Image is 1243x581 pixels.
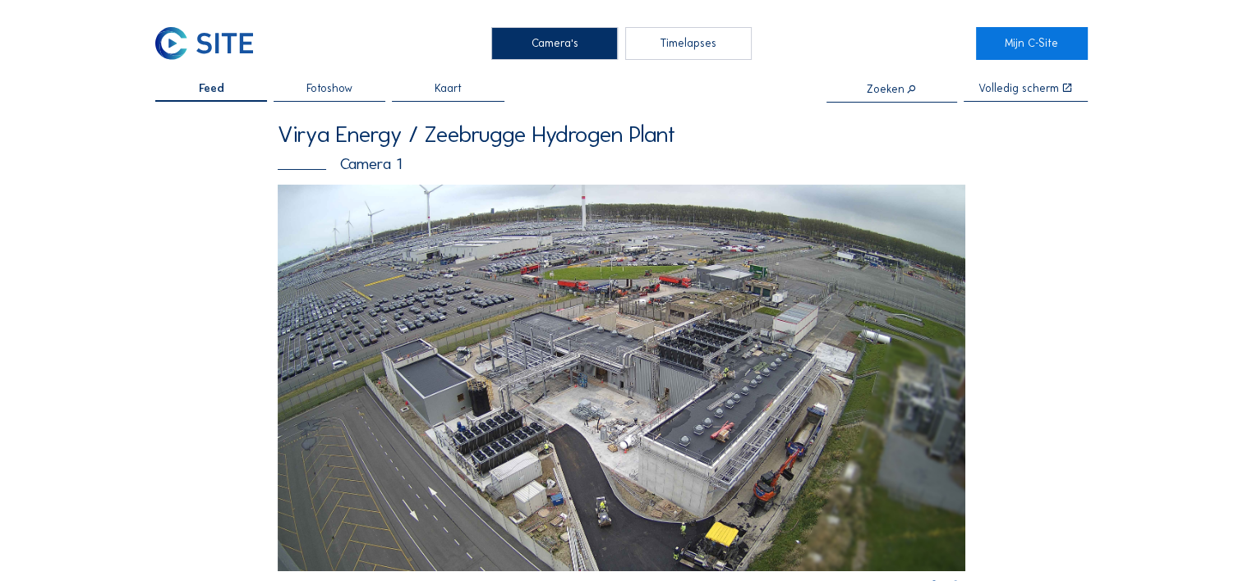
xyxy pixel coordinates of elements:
img: Image [278,185,965,571]
div: Volledig scherm [978,83,1059,94]
span: Kaart [435,83,462,94]
a: Mijn C-Site [976,27,1088,60]
div: Virya Energy / Zeebrugge Hydrogen Plant [278,123,965,146]
a: C-SITE Logo [155,27,267,60]
div: Camera 1 [278,156,965,172]
img: C-SITE Logo [155,27,253,60]
div: Camera's [491,27,618,60]
span: Fotoshow [306,83,352,94]
div: Timelapses [625,27,752,60]
span: Feed [199,83,224,94]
